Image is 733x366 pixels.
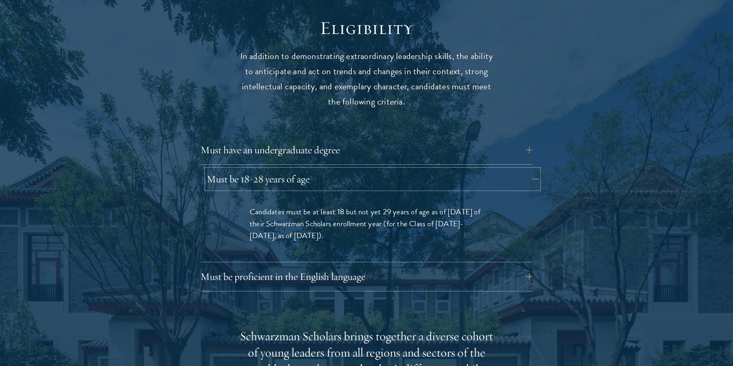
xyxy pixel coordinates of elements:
h2: Eligibility [239,17,494,40]
button: Must be 18-28 years of age [207,169,539,189]
button: Must have an undergraduate degree [200,140,533,160]
button: Must be proficient in the English language [200,267,533,286]
p: In addition to demonstrating extraordinary leadership skills, the ability to anticipate and act o... [239,49,494,109]
span: Candidates must be at least 18 but not yet 29 years of age as of [DATE] of their Schwarzman Schol... [250,206,480,241]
